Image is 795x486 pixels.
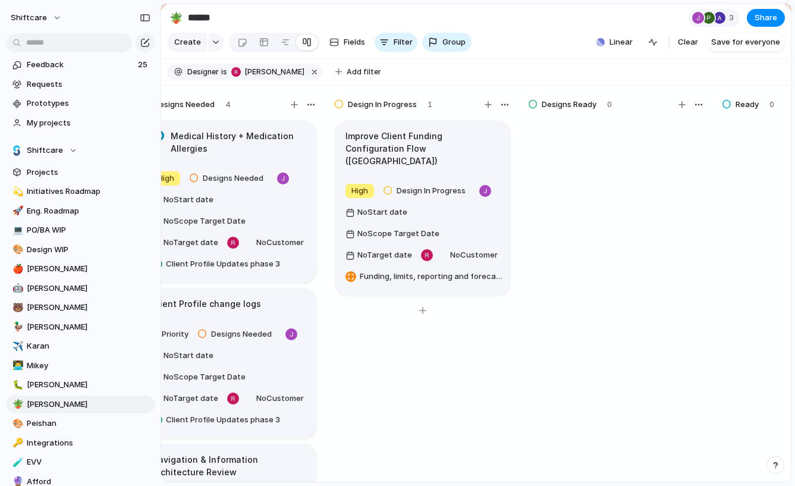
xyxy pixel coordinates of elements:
[12,359,21,372] div: 👨‍💻
[447,246,501,265] button: NoCustomer
[11,379,23,391] button: 🐛
[203,173,263,184] span: Designs Needed
[27,167,150,178] span: Projects
[542,99,596,111] span: Designs Ready
[11,399,23,410] button: 🪴
[6,56,155,74] a: Feedback25
[158,173,174,184] span: High
[442,36,466,48] span: Group
[171,130,306,155] h1: Medical History + Medication Allergies
[6,376,155,394] a: 🐛[PERSON_NAME]
[27,98,150,109] span: Prototypes
[27,321,150,333] span: [PERSON_NAME]
[12,417,21,431] div: 🎨
[375,33,417,52] button: Filter
[245,67,304,77] span: [PERSON_NAME]
[6,280,155,297] a: 🤖[PERSON_NAME]
[747,9,785,27] button: Share
[12,340,21,353] div: ✈️
[12,243,21,256] div: 🎨
[345,130,500,167] h1: Improve Client Funding Configuration Flow ([GEOGRAPHIC_DATA])
[5,8,68,27] button: shiftcare
[342,246,415,265] button: NoTarget date
[348,99,417,111] span: Design In Progress
[6,337,155,355] div: ✈️Karan
[166,258,280,270] span: Client Profile Updates phase 3
[11,205,23,217] button: 🚀
[27,379,150,391] span: [PERSON_NAME]
[6,299,155,316] a: 🐻[PERSON_NAME]
[342,181,377,200] button: High
[6,260,155,278] div: 🍎[PERSON_NAME]
[12,262,21,276] div: 🍎
[152,453,306,478] h1: Navigation & Information Architecture Review
[711,36,780,48] span: Save for everyone
[6,142,155,159] button: Shiftcare
[11,12,47,24] span: shiftcare
[164,371,246,383] span: No Scope Target Date
[12,224,21,237] div: 💻
[11,244,23,256] button: 🎨
[27,283,150,294] span: [PERSON_NAME]
[164,194,213,206] span: No Start date
[6,241,155,259] a: 🎨Design WIP
[152,297,261,311] h1: Client Profile change logs
[149,190,216,209] button: NoStart date
[607,99,612,111] span: 0
[351,185,368,197] span: High
[11,263,23,275] button: 🍎
[169,10,183,26] div: 🪴
[342,203,410,222] button: NoStart date
[12,436,21,450] div: 🔑
[609,36,633,48] span: Linear
[186,169,271,188] button: Designs Needed
[12,378,21,392] div: 🐛
[342,267,507,286] button: Funding, limits, reporting and forecasting
[219,65,230,79] button: is
[27,302,150,313] span: [PERSON_NAME]
[678,36,698,48] span: Clear
[27,205,150,217] span: Eng. Roadmap
[149,169,183,188] button: High
[27,145,63,156] span: Shiftcare
[12,281,21,295] div: 🤖
[379,181,473,200] button: Design In Progress
[11,224,23,236] button: 💻
[6,453,155,471] a: 🧪EVV
[6,357,155,375] div: 👨‍💻Mikey
[142,289,316,438] div: Client Profile change logsNoPriorityDesigns NeededNoStart dateNoScope Target DateNoTarget dateNoC...
[256,393,304,403] span: No Customer
[6,318,155,336] div: 🦆[PERSON_NAME]
[11,340,23,352] button: ✈️
[149,255,283,274] button: Client Profile Updates phase 3
[228,65,307,79] button: [PERSON_NAME]
[344,36,365,48] span: Fields
[138,59,150,71] span: 25
[221,67,227,77] span: is
[6,396,155,413] a: 🪴[PERSON_NAME]
[706,33,785,52] button: Save for everyone
[6,164,155,181] a: Projects
[27,263,150,275] span: [PERSON_NAME]
[769,99,774,111] span: 0
[174,36,201,48] span: Create
[27,360,150,372] span: Mikey
[154,99,215,111] span: Designs Needed
[12,456,21,469] div: 🧪
[164,393,218,405] span: No Target date
[11,456,23,468] button: 🧪
[225,99,231,111] span: 4
[164,215,246,227] span: No Scope Target Date
[27,224,150,236] span: PO/BA WIP
[6,221,155,239] a: 💻PO/BA WIP
[397,185,466,197] span: Design In Progress
[6,202,155,220] a: 🚀Eng. Roadmap
[360,271,504,283] span: Funding, limits, reporting and forecasting
[12,204,21,218] div: 🚀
